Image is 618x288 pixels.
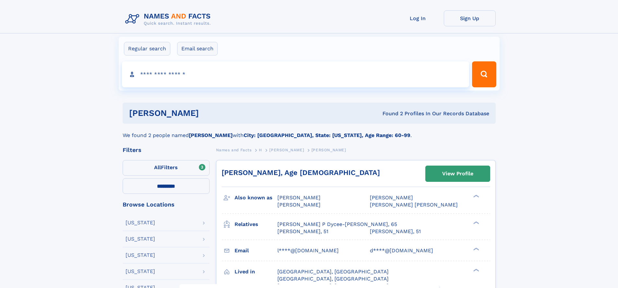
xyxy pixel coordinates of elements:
[235,219,277,230] h3: Relatives
[177,42,218,56] label: Email search
[235,245,277,256] h3: Email
[277,194,321,201] span: [PERSON_NAME]
[216,146,252,154] a: Names and Facts
[269,148,304,152] span: [PERSON_NAME]
[370,194,413,201] span: [PERSON_NAME]
[259,148,262,152] span: H
[154,164,161,170] span: All
[123,202,210,207] div: Browse Locations
[235,266,277,277] h3: Lived in
[311,148,346,152] span: [PERSON_NAME]
[277,228,328,235] a: [PERSON_NAME], 51
[426,166,490,182] a: View Profile
[277,202,321,208] span: [PERSON_NAME]
[244,132,410,138] b: City: [GEOGRAPHIC_DATA], State: [US_STATE], Age Range: 60-99
[472,220,479,225] div: ❯
[126,253,155,258] div: [US_STATE]
[442,166,473,181] div: View Profile
[235,192,277,203] h3: Also known as
[370,202,458,208] span: [PERSON_NAME] [PERSON_NAME]
[126,236,155,242] div: [US_STATE]
[122,61,469,87] input: search input
[392,10,444,26] a: Log In
[269,146,304,154] a: [PERSON_NAME]
[189,132,233,138] b: [PERSON_NAME]
[277,276,389,282] span: [GEOGRAPHIC_DATA], [GEOGRAPHIC_DATA]
[472,194,479,198] div: ❯
[123,124,496,139] div: We found 2 people named with .
[472,268,479,272] div: ❯
[472,61,496,87] button: Search Button
[222,169,380,177] a: [PERSON_NAME], Age [DEMOGRAPHIC_DATA]
[126,220,155,225] div: [US_STATE]
[291,110,489,117] div: Found 2 Profiles In Our Records Database
[129,109,291,117] h1: [PERSON_NAME]
[123,160,210,176] label: Filters
[444,10,496,26] a: Sign Up
[472,247,479,251] div: ❯
[126,269,155,274] div: [US_STATE]
[124,42,170,56] label: Regular search
[277,221,397,228] a: [PERSON_NAME] P Dycee-[PERSON_NAME], 65
[123,147,210,153] div: Filters
[370,228,421,235] a: [PERSON_NAME], 51
[259,146,262,154] a: H
[277,269,389,275] span: [GEOGRAPHIC_DATA], [GEOGRAPHIC_DATA]
[123,10,216,28] img: Logo Names and Facts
